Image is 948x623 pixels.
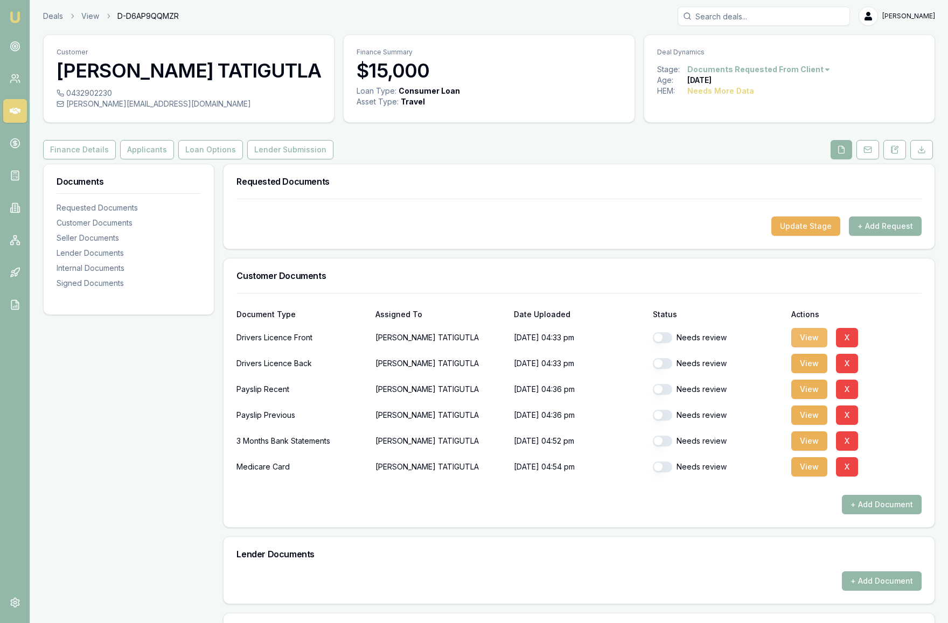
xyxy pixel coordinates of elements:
button: Lender Submission [247,140,333,159]
nav: breadcrumb [43,11,179,22]
div: Stage: [657,64,687,75]
div: Seller Documents [57,233,201,243]
div: Drivers Licence Front [236,327,367,348]
button: + Add Document [842,495,922,514]
div: Needs More Data [687,86,754,96]
div: Asset Type : [357,96,399,107]
div: Medicare Card [236,456,367,478]
p: [PERSON_NAME] TATIGUTLA [375,404,506,426]
h3: Lender Documents [236,550,922,558]
span: D-D6AP9QQMZR [117,11,179,22]
p: [DATE] 04:52 pm [514,430,644,452]
h3: Requested Documents [236,177,922,186]
p: Deal Dynamics [657,48,922,57]
div: [DATE] [687,75,712,86]
button: X [836,457,858,477]
button: Applicants [120,140,174,159]
p: [PERSON_NAME] TATIGUTLA [375,379,506,400]
p: [PERSON_NAME] TATIGUTLA [375,430,506,452]
div: Signed Documents [57,278,201,289]
div: 3 Months Bank Statements [236,430,367,452]
div: Needs review [653,410,783,421]
input: Search deals [678,6,850,26]
div: Needs review [653,332,783,343]
div: Payslip Recent [236,379,367,400]
p: [DATE] 04:36 pm [514,379,644,400]
div: Internal Documents [57,263,201,274]
button: View [791,457,827,477]
img: emu-icon-u.png [9,11,22,24]
div: Consumer Loan [399,86,460,96]
div: Needs review [653,358,783,369]
button: X [836,354,858,373]
div: Actions [791,311,922,318]
div: [PERSON_NAME][EMAIL_ADDRESS][DOMAIN_NAME] [57,99,321,109]
a: View [81,11,99,22]
button: Update Stage [771,216,840,236]
button: + Add Document [842,571,922,591]
h3: $15,000 [357,60,621,81]
h3: Customer Documents [236,271,922,280]
button: X [836,405,858,425]
div: Document Type [236,311,367,318]
div: Needs review [653,436,783,446]
button: View [791,431,827,451]
div: Travel [401,96,425,107]
p: [PERSON_NAME] TATIGUTLA [375,327,506,348]
p: [DATE] 04:36 pm [514,404,644,426]
p: [DATE] 04:33 pm [514,327,644,348]
div: Needs review [653,384,783,395]
div: Customer Documents [57,218,201,228]
button: View [791,380,827,399]
div: Status [653,311,783,318]
div: Loan Type: [357,86,396,96]
div: Drivers Licence Back [236,353,367,374]
p: Customer [57,48,321,57]
a: Applicants [118,140,176,159]
div: Lender Documents [57,248,201,258]
a: Loan Options [176,140,245,159]
button: Documents Requested From Client [687,64,831,75]
p: [PERSON_NAME] TATIGUTLA [375,456,506,478]
button: Finance Details [43,140,116,159]
button: X [836,380,858,399]
button: Loan Options [178,140,243,159]
p: [PERSON_NAME] TATIGUTLA [375,353,506,374]
a: Finance Details [43,140,118,159]
p: Finance Summary [357,48,621,57]
div: Requested Documents [57,202,201,213]
div: Age: [657,75,687,86]
div: Needs review [653,461,783,472]
p: [DATE] 04:54 pm [514,456,644,478]
a: Deals [43,11,63,22]
div: HEM: [657,86,687,96]
span: [PERSON_NAME] [882,12,935,20]
div: 0432902230 [57,88,321,99]
h3: [PERSON_NAME] TATIGUTLA [57,60,321,81]
button: View [791,405,827,425]
div: Assigned To [375,311,506,318]
button: X [836,328,858,347]
div: Date Uploaded [514,311,644,318]
button: + Add Request [849,216,922,236]
button: X [836,431,858,451]
button: View [791,328,827,347]
a: Lender Submission [245,140,336,159]
div: Payslip Previous [236,404,367,426]
h3: Documents [57,177,201,186]
p: [DATE] 04:33 pm [514,353,644,374]
button: View [791,354,827,373]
